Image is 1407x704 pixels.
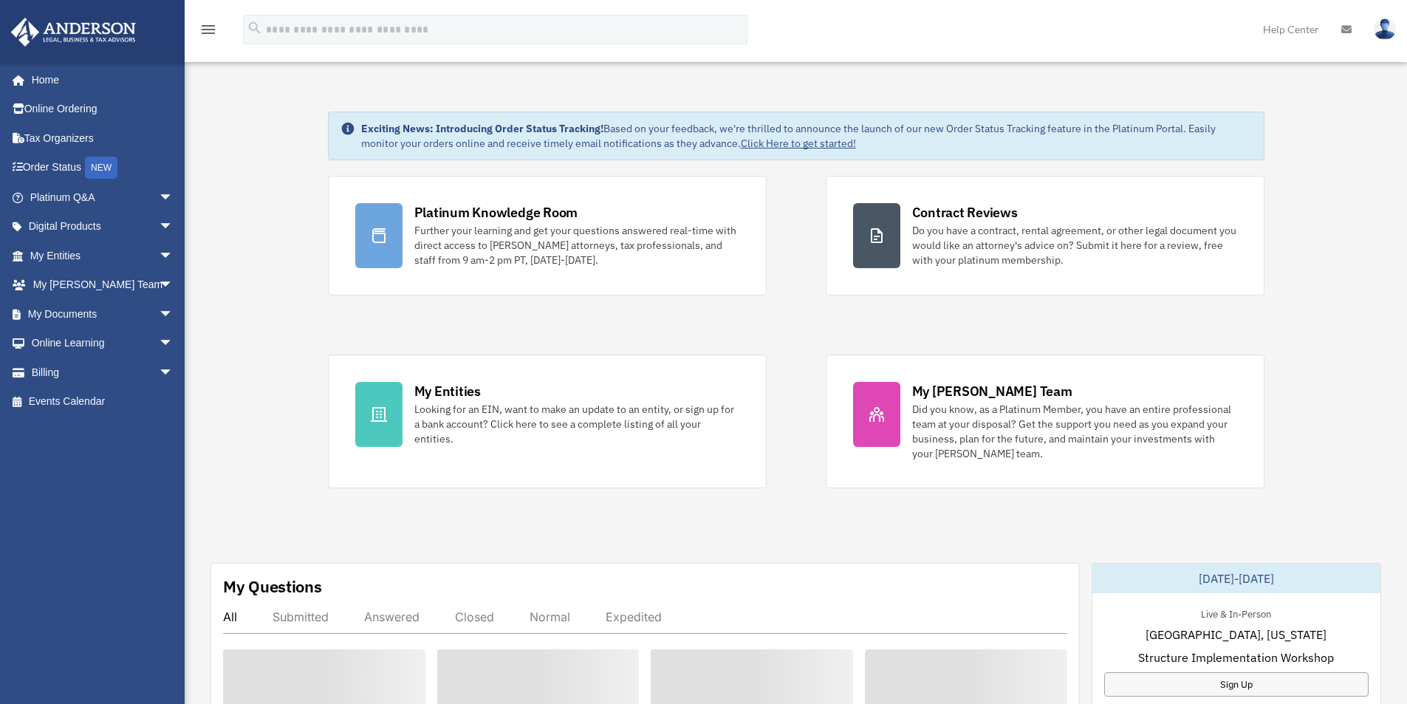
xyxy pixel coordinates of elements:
[414,382,481,400] div: My Entities
[912,382,1072,400] div: My [PERSON_NAME] Team
[159,182,188,213] span: arrow_drop_down
[247,20,263,36] i: search
[364,609,420,624] div: Answered
[10,95,196,124] a: Online Ordering
[1138,649,1334,666] span: Structure Implementation Workshop
[10,358,196,387] a: Billingarrow_drop_down
[7,18,140,47] img: Anderson Advisors Platinum Portal
[414,203,578,222] div: Platinum Knowledge Room
[85,157,117,179] div: NEW
[1146,626,1326,643] span: [GEOGRAPHIC_DATA], [US_STATE]
[1189,605,1283,621] div: Live & In-Person
[1104,672,1369,697] a: Sign Up
[10,212,196,242] a: Digital Productsarrow_drop_down
[606,609,662,624] div: Expedited
[10,270,196,300] a: My [PERSON_NAME] Teamarrow_drop_down
[223,575,322,598] div: My Questions
[159,329,188,359] span: arrow_drop_down
[273,609,329,624] div: Submitted
[741,137,856,150] a: Click Here to get started!
[159,299,188,329] span: arrow_drop_down
[223,609,237,624] div: All
[912,402,1237,461] div: Did you know, as a Platinum Member, you have an entire professional team at your disposal? Get th...
[199,21,217,38] i: menu
[530,609,570,624] div: Normal
[826,355,1264,488] a: My [PERSON_NAME] Team Did you know, as a Platinum Member, you have an entire professional team at...
[159,270,188,301] span: arrow_drop_down
[159,358,188,388] span: arrow_drop_down
[159,241,188,271] span: arrow_drop_down
[328,176,767,295] a: Platinum Knowledge Room Further your learning and get your questions answered real-time with dire...
[159,212,188,242] span: arrow_drop_down
[10,299,196,329] a: My Documentsarrow_drop_down
[328,355,767,488] a: My Entities Looking for an EIN, want to make an update to an entity, or sign up for a bank accoun...
[10,123,196,153] a: Tax Organizers
[10,65,188,95] a: Home
[912,203,1018,222] div: Contract Reviews
[414,223,739,267] div: Further your learning and get your questions answered real-time with direct access to [PERSON_NAM...
[1092,564,1380,593] div: [DATE]-[DATE]
[361,122,603,135] strong: Exciting News: Introducing Order Status Tracking!
[455,609,494,624] div: Closed
[10,153,196,183] a: Order StatusNEW
[414,402,739,446] div: Looking for an EIN, want to make an update to an entity, or sign up for a bank account? Click her...
[199,26,217,38] a: menu
[1374,18,1396,40] img: User Pic
[10,182,196,212] a: Platinum Q&Aarrow_drop_down
[10,387,196,417] a: Events Calendar
[10,329,196,358] a: Online Learningarrow_drop_down
[10,241,196,270] a: My Entitiesarrow_drop_down
[912,223,1237,267] div: Do you have a contract, rental agreement, or other legal document you would like an attorney's ad...
[361,121,1252,151] div: Based on your feedback, we're thrilled to announce the launch of our new Order Status Tracking fe...
[826,176,1264,295] a: Contract Reviews Do you have a contract, rental agreement, or other legal document you would like...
